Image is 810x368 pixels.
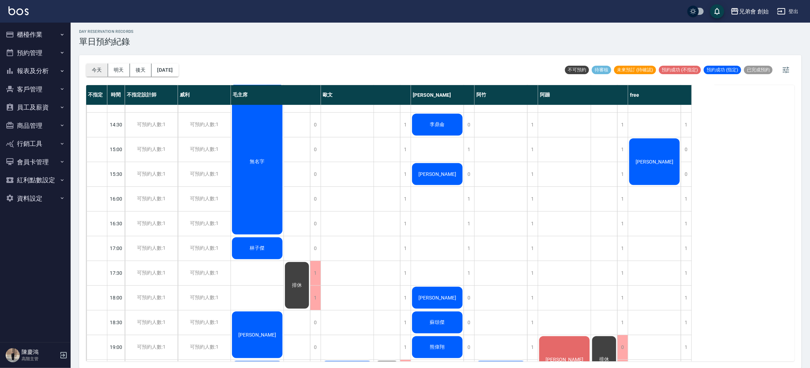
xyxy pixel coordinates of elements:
[681,310,691,335] div: 1
[178,187,231,211] div: 可預約人數:1
[3,135,68,153] button: 行銷工具
[6,348,20,362] img: Person
[310,113,321,137] div: 0
[681,113,691,137] div: 1
[3,117,68,135] button: 商品管理
[178,236,231,261] div: 可預約人數:1
[538,85,628,105] div: 阿蹦
[125,162,178,186] div: 可預約人數:1
[617,261,628,285] div: 1
[107,137,125,162] div: 15:00
[178,212,231,236] div: 可預約人數:1
[151,64,178,77] button: [DATE]
[527,212,538,236] div: 1
[237,332,278,338] span: [PERSON_NAME]
[178,335,231,360] div: 可預約人數:1
[464,212,474,236] div: 1
[178,162,231,186] div: 可預約人數:1
[527,310,538,335] div: 1
[704,67,741,73] span: 預約成功 (指定)
[178,286,231,310] div: 可預約人數:1
[3,189,68,208] button: 資料設定
[107,335,125,360] div: 19:00
[681,162,691,186] div: 0
[400,113,411,137] div: 1
[231,85,321,105] div: 毛主席
[125,113,178,137] div: 可預約人數:1
[565,67,589,73] span: 不可預約
[400,187,411,211] div: 1
[617,187,628,211] div: 1
[400,261,411,285] div: 1
[598,356,611,363] span: 排休
[617,137,628,162] div: 1
[527,187,538,211] div: 1
[249,245,266,251] span: 林子傑
[8,6,29,15] img: Logo
[249,159,266,165] span: 無名字
[310,236,321,261] div: 0
[107,310,125,335] div: 18:30
[178,85,231,105] div: 威利
[464,137,474,162] div: 1
[614,67,656,73] span: 未來預訂 (待確認)
[628,85,692,105] div: free
[475,85,538,105] div: 阿竹
[464,236,474,261] div: 1
[429,344,446,350] span: 熊偉翔
[681,335,691,360] div: 1
[310,261,321,285] div: 1
[527,335,538,360] div: 1
[86,85,107,105] div: 不指定
[107,285,125,310] div: 18:00
[107,261,125,285] div: 17:30
[125,310,178,335] div: 可預約人數:1
[527,261,538,285] div: 1
[125,137,178,162] div: 可預約人數:1
[400,212,411,236] div: 1
[681,286,691,310] div: 1
[681,212,691,236] div: 1
[178,261,231,285] div: 可預約人數:1
[617,212,628,236] div: 1
[527,286,538,310] div: 1
[3,44,68,62] button: 預約管理
[617,286,628,310] div: 1
[321,85,411,105] div: 歐文
[681,261,691,285] div: 1
[417,171,458,177] span: [PERSON_NAME]
[291,282,303,289] span: 排休
[310,335,321,360] div: 0
[3,98,68,117] button: 員工及薪資
[310,137,321,162] div: 0
[417,295,458,301] span: [PERSON_NAME]
[681,187,691,211] div: 1
[125,261,178,285] div: 可預約人數:1
[310,187,321,211] div: 0
[464,261,474,285] div: 1
[411,85,475,105] div: [PERSON_NAME]
[464,187,474,211] div: 1
[429,319,446,326] span: 蘇頌傑
[125,212,178,236] div: 可預約人數:1
[107,162,125,186] div: 15:30
[107,112,125,137] div: 14:30
[3,171,68,189] button: 紅利點數設定
[400,335,411,360] div: 1
[774,5,802,18] button: 登出
[681,236,691,261] div: 1
[728,4,772,19] button: 兄弟會 創始
[617,335,628,360] div: 0
[592,67,611,73] span: 待審核
[107,186,125,211] div: 16:00
[527,137,538,162] div: 1
[659,67,701,73] span: 預約成功 (不指定)
[544,357,585,362] span: [PERSON_NAME]
[527,162,538,186] div: 1
[310,162,321,186] div: 0
[617,236,628,261] div: 1
[617,113,628,137] div: 1
[400,286,411,310] div: 1
[107,85,125,105] div: 時間
[178,137,231,162] div: 可預約人數:1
